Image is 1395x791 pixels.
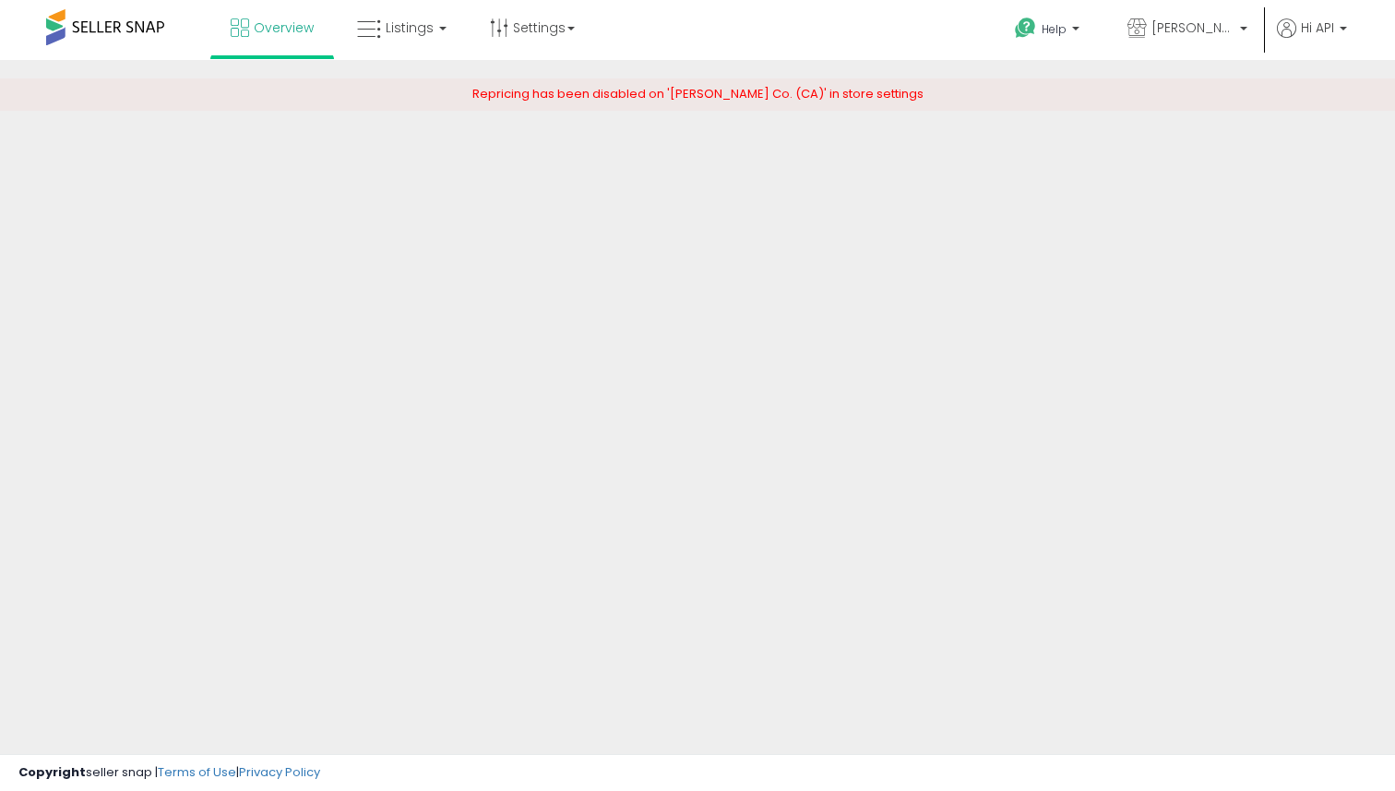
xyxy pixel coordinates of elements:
[254,18,314,37] span: Overview
[1151,18,1234,37] span: [PERSON_NAME] Co. ([GEOGRAPHIC_DATA])
[1014,17,1037,40] i: Get Help
[1042,21,1067,37] span: Help
[472,85,924,102] span: Repricing has been disabled on '[PERSON_NAME] Co. (CA)' in store settings
[386,18,434,37] span: Listings
[18,764,320,782] div: seller snap | |
[158,763,236,781] a: Terms of Use
[239,763,320,781] a: Privacy Policy
[1301,18,1334,37] span: Hi API
[1000,3,1098,60] a: Help
[1277,18,1347,60] a: Hi API
[18,763,86,781] strong: Copyright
